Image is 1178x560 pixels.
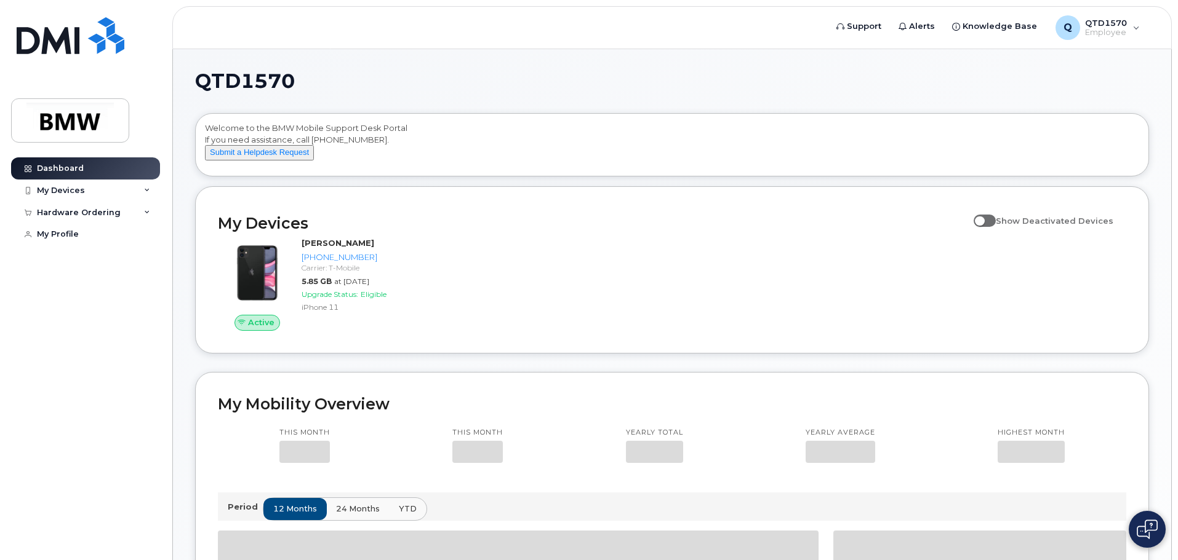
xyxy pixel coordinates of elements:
p: This month [279,428,330,438]
div: [PHONE_NUMBER] [302,251,429,263]
span: Eligible [361,290,387,299]
button: Submit a Helpdesk Request [205,145,314,160]
strong: [PERSON_NAME] [302,238,374,248]
div: Carrier: T-Mobile [302,262,429,273]
p: Yearly total [626,428,683,438]
span: Active [248,317,274,328]
h2: My Devices [218,214,968,232]
input: Show Deactivated Devices [974,209,984,219]
h2: My Mobility Overview [218,395,1126,413]
span: QTD1570 [195,72,295,90]
img: Open chat [1137,519,1158,539]
span: 5.85 GB [302,277,332,286]
p: This month [452,428,503,438]
div: Welcome to the BMW Mobile Support Desk Portal If you need assistance, call [PHONE_NUMBER]. [205,122,1139,172]
span: Upgrade Status: [302,290,358,299]
span: Show Deactivated Devices [996,216,1113,226]
span: 24 months [336,503,380,515]
p: Period [228,501,263,513]
p: Yearly average [806,428,875,438]
p: Highest month [998,428,1065,438]
span: at [DATE] [334,277,369,286]
div: iPhone 11 [302,302,429,312]
span: YTD [399,503,417,515]
a: Active[PERSON_NAME][PHONE_NUMBER]Carrier: T-Mobile5.85 GBat [DATE]Upgrade Status:EligibleiPhone 11 [218,237,434,331]
a: Submit a Helpdesk Request [205,147,314,157]
img: iPhone_11.jpg [228,243,287,302]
